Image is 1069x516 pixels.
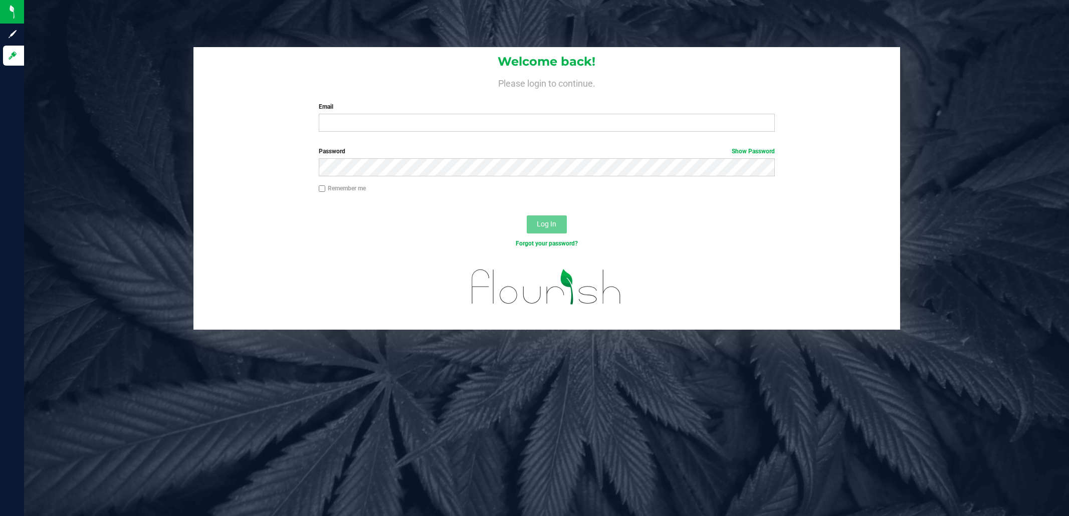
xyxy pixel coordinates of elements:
[193,76,900,88] h4: Please login to continue.
[319,102,775,111] label: Email
[8,29,18,39] inline-svg: Sign up
[319,148,345,155] span: Password
[319,185,326,192] input: Remember me
[8,51,18,61] inline-svg: Log in
[732,148,775,155] a: Show Password
[458,259,635,315] img: flourish_logo.svg
[319,184,366,193] label: Remember me
[516,240,578,247] a: Forgot your password?
[193,55,900,68] h1: Welcome back!
[527,215,567,233] button: Log In
[537,220,556,228] span: Log In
